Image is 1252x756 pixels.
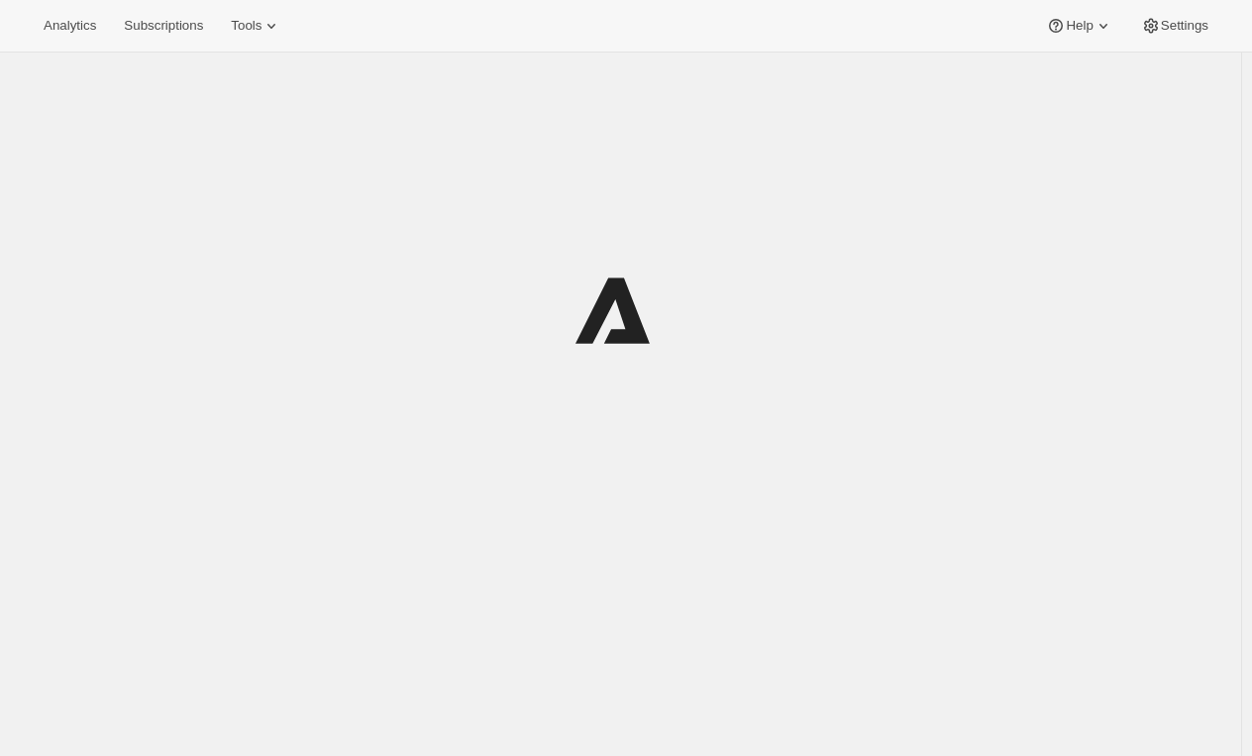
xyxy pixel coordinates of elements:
[32,12,108,40] button: Analytics
[231,18,261,34] span: Tools
[112,12,215,40] button: Subscriptions
[1034,12,1124,40] button: Help
[1066,18,1093,34] span: Help
[1161,18,1208,34] span: Settings
[219,12,293,40] button: Tools
[1129,12,1220,40] button: Settings
[44,18,96,34] span: Analytics
[124,18,203,34] span: Subscriptions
